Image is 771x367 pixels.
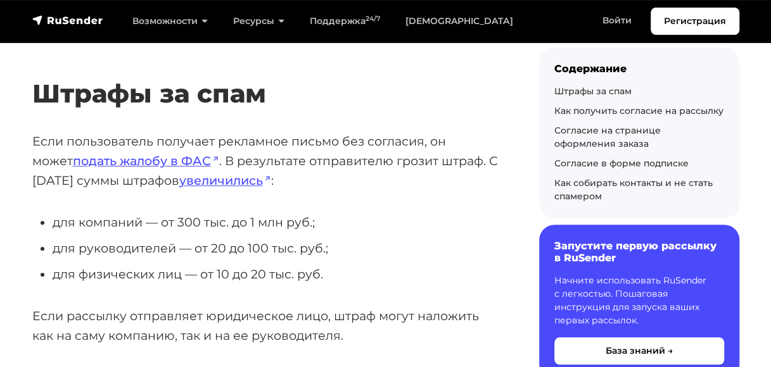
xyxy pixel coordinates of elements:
[32,41,499,109] h2: Штрафы за спам
[53,264,499,284] li: для физических лиц — от 10 до 20 тыс. руб.
[297,8,393,34] a: Поддержка24/7
[53,213,499,232] li: для компаний — от 300 тыс. до 1 млн руб.;
[554,125,661,149] a: Согласие на странице оформления заказа
[554,240,724,264] h6: Запустите первую рассылку в RuSender
[32,132,499,190] p: Если пользователь получает рекламное письмо без согласия, он может . В результате отправителю гро...
[554,63,724,75] div: Содержание
[220,8,297,34] a: Ресурсы
[120,8,220,34] a: Возможности
[32,306,499,345] p: Если рассылку отправляет юридическое лицо, штраф могут наложить как на саму компанию, так и на ее...
[366,15,380,23] sup: 24/7
[590,8,644,34] a: Войти
[179,173,271,188] a: увеличились
[651,8,739,35] a: Регистрация
[32,14,103,27] img: RuSender
[73,153,219,168] a: подать жалобу в ФАС
[554,177,713,202] a: Как собирать контакты и не стать спамером
[53,239,499,258] li: для руководителей — от 20 до 100 тыс. руб.;
[554,85,632,97] a: Штрафы за спам
[554,338,724,365] button: База знаний →
[554,158,689,169] a: Согласие в форме подписке
[554,275,724,328] p: Начните использовать RuSender с легкостью. Пошаговая инструкция для запуска ваших первых рассылок.
[393,8,525,34] a: [DEMOGRAPHIC_DATA]
[554,105,723,116] a: Как получить согласие на рассылку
